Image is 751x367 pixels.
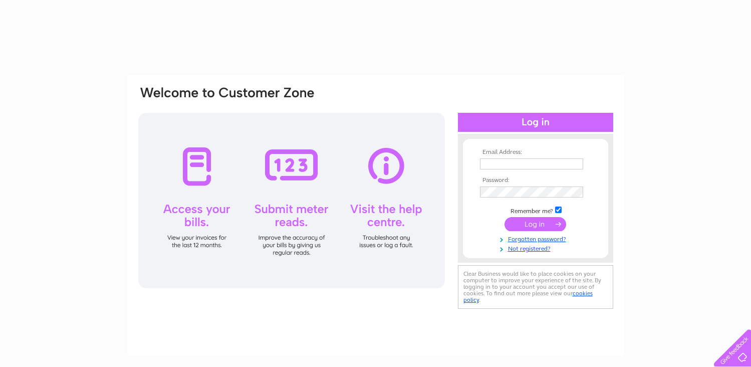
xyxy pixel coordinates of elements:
div: Clear Business would like to place cookies on your computer to improve your experience of the sit... [458,265,613,309]
input: Submit [505,217,566,231]
th: Email Address: [477,149,594,156]
a: Not registered? [480,243,594,253]
a: cookies policy [463,290,593,303]
a: Forgotten password? [480,234,594,243]
th: Password: [477,177,594,184]
td: Remember me? [477,205,594,215]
